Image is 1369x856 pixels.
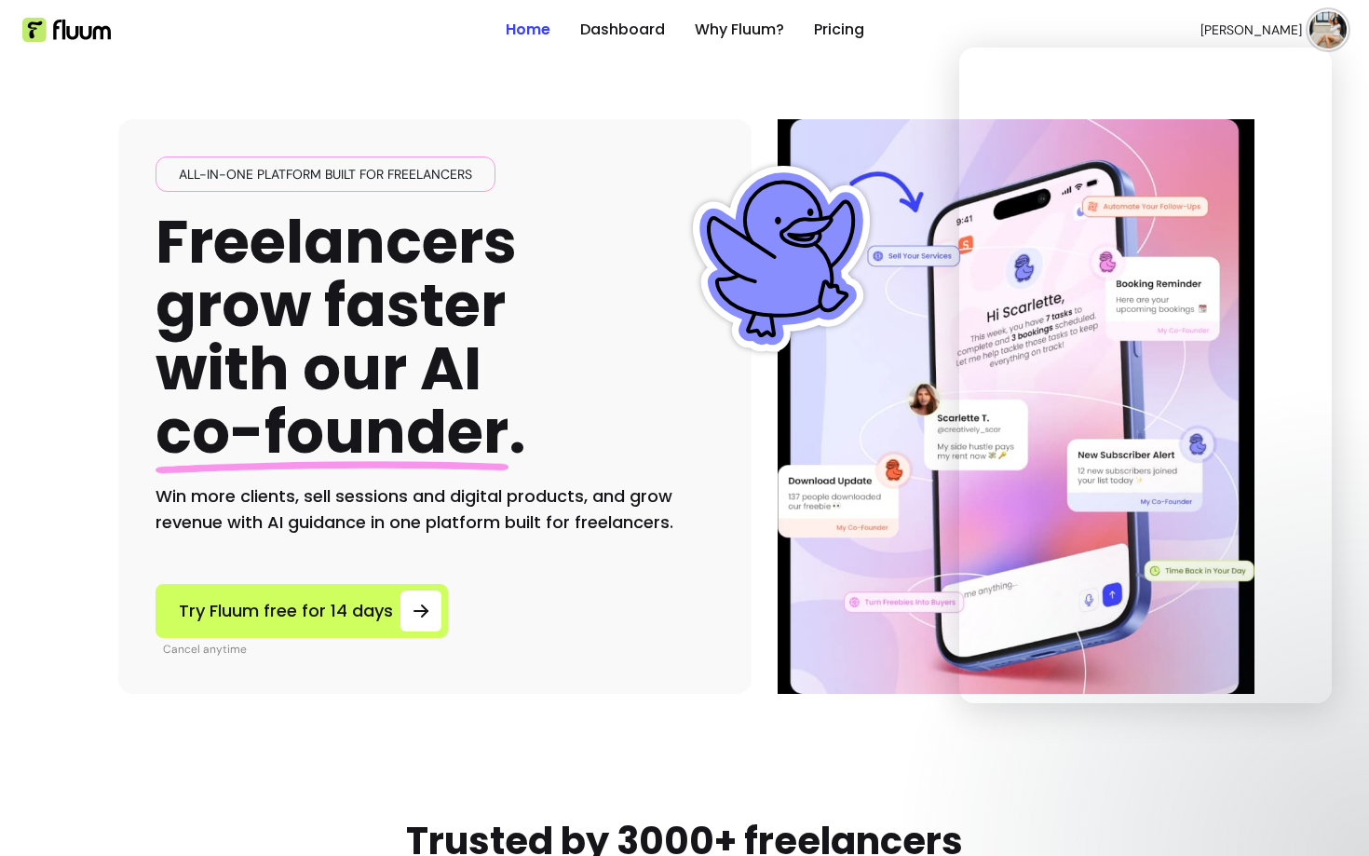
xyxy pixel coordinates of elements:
h1: Freelancers grow faster with our AI . [156,211,526,465]
h2: Win more clients, sell sessions and digital products, and grow revenue with AI guidance in one pl... [156,483,714,536]
p: Cancel anytime [163,642,448,657]
button: avatar[PERSON_NAME] [1200,11,1347,48]
span: All-in-one platform built for freelancers [171,165,480,183]
iframe: Intercom live chat [1287,718,1332,763]
img: Illustration of Fluum AI Co-Founder on a smartphone, showing solo business performance insights s... [781,119,1251,694]
a: Dashboard [580,19,665,41]
a: Pricing [814,19,864,41]
a: Why Fluum? [695,19,784,41]
img: Fluum Duck sticker [688,166,874,352]
iframe: Intercom live chat [959,48,1332,703]
a: Try Fluum free for 14 days [156,584,448,638]
a: Home [506,19,550,41]
span: [PERSON_NAME] [1200,20,1302,39]
img: Fluum Logo [22,18,111,42]
span: Try Fluum free for 14 days [179,598,393,624]
img: avatar [1309,11,1347,48]
span: co-founder [156,390,508,473]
